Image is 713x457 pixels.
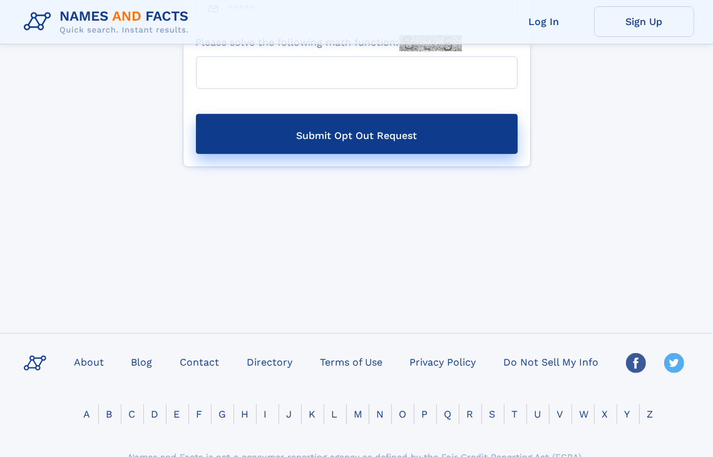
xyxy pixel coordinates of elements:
img: Facebook [626,353,646,373]
a: R [459,408,481,420]
a: D [144,408,167,420]
a: T [505,408,526,420]
a: B [99,408,120,420]
a: E [167,408,188,420]
a: X [595,408,616,420]
a: L [324,408,346,420]
a: Q [437,408,459,420]
button: Submit Opt Out Request [196,114,518,154]
a: O [392,408,414,420]
a: J [279,408,300,420]
a: Directory [242,352,297,371]
a: P [414,408,436,420]
a: A [76,408,98,420]
a: V [550,408,571,420]
a: C [121,408,143,420]
a: Blog [126,352,158,371]
a: About [69,352,109,371]
a: W [572,408,597,420]
img: Twitter [664,353,684,373]
a: H [234,408,257,420]
a: Privacy Policy [405,352,481,371]
a: Z [640,408,661,420]
a: S [482,408,503,420]
a: K [302,408,324,420]
a: N [369,408,392,420]
a: U [527,408,549,420]
a: Sign Up [594,6,694,37]
a: Contact [175,352,224,371]
a: Log In [494,6,594,37]
a: I [257,408,275,420]
a: F [189,408,210,420]
a: Terms of Use [315,352,387,371]
img: Logo Names and Facts [19,5,199,39]
a: G [212,408,234,420]
a: M [347,408,371,420]
a: Do Not Sell My Info [498,352,603,371]
a: Y [617,408,638,420]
